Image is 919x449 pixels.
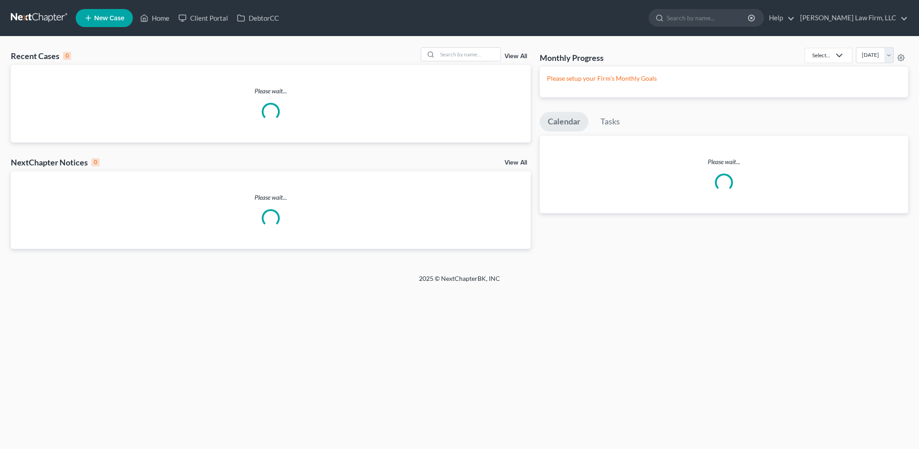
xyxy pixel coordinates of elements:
[812,51,830,59] div: Select...
[796,10,908,26] a: [PERSON_NAME] Law Firm, LLC
[94,15,124,22] span: New Case
[547,74,901,83] p: Please setup your Firm's Monthly Goals
[11,87,531,96] p: Please wait...
[437,48,500,61] input: Search by name...
[540,112,588,132] a: Calendar
[505,53,527,60] a: View All
[203,274,716,290] div: 2025 © NextChapterBK, INC
[136,10,174,26] a: Home
[11,157,100,168] div: NextChapter Notices
[11,50,71,61] div: Recent Cases
[91,158,100,166] div: 0
[232,10,283,26] a: DebtorCC
[540,52,604,63] h3: Monthly Progress
[505,160,527,166] a: View All
[63,52,71,60] div: 0
[11,193,531,202] p: Please wait...
[764,10,795,26] a: Help
[667,9,749,26] input: Search by name...
[540,157,908,166] p: Please wait...
[592,112,628,132] a: Tasks
[174,10,232,26] a: Client Portal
